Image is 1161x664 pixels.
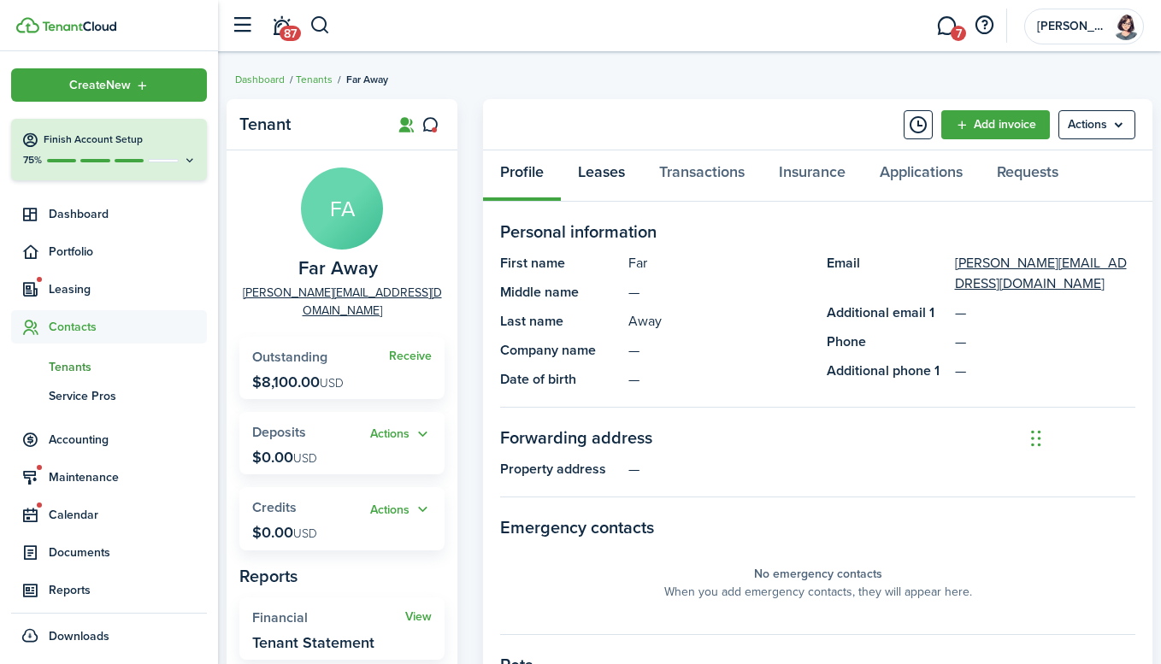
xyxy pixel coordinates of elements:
panel-main-section-title: Personal information [500,219,1135,244]
panel-main-subtitle: Reports [239,563,445,589]
button: Open menu [11,68,207,102]
panel-main-description: — [628,459,1135,479]
span: Credits [252,497,297,517]
panel-main-description: — [628,340,810,361]
button: Open resource center [969,11,999,40]
p: $8,100.00 [252,373,344,391]
iframe: Chat Widget [1026,396,1111,478]
a: Dashboard [235,72,285,87]
panel-main-title: Additional email 1 [827,303,946,323]
button: Finish Account Setup75% [11,119,207,180]
span: Portfolio [49,243,207,261]
panel-main-title: Middle name [500,282,620,303]
a: Service Pros [11,381,207,410]
span: 87 [280,26,301,41]
a: [PERSON_NAME][EMAIL_ADDRESS][DOMAIN_NAME] [239,284,445,320]
a: Applications [863,150,980,202]
panel-main-title: Property address [500,459,620,479]
span: USD [293,525,317,543]
a: Tenants [296,72,333,87]
a: Receive [389,350,432,363]
a: [PERSON_NAME][EMAIL_ADDRESS][DOMAIN_NAME] [955,253,1136,294]
menu-btn: Actions [1058,110,1135,139]
a: Tenants [11,352,207,381]
a: Transactions [642,150,762,202]
widget-stats-description: Tenant Statement [252,634,374,651]
span: Far Away [346,72,388,87]
span: Maintenance [49,468,207,486]
div: Drag [1031,413,1041,464]
span: USD [320,374,344,392]
avatar-text: FA [301,167,383,250]
span: Contacts [49,318,207,336]
a: Notifications [265,4,298,48]
panel-main-title: Date of birth [500,369,620,390]
span: Service Pros [49,387,207,405]
a: Add invoice [941,110,1050,139]
span: Create New [69,79,131,91]
panel-main-title: Tenant [239,115,376,134]
panel-main-title: Phone [827,332,946,352]
img: TenantCloud [16,17,39,33]
panel-main-description: — [628,282,810,303]
panel-main-description: Far [628,253,810,273]
p: $0.00 [252,524,317,541]
img: TenantCloud [42,21,116,32]
span: Tenants [49,358,207,376]
a: Dashboard [11,197,207,231]
span: Downloads [49,627,109,645]
a: View [405,610,432,624]
span: USD [293,450,317,467]
button: Search [309,11,331,40]
widget-stats-title: Financial [252,610,405,626]
a: Leases [561,150,642,202]
button: Actions [370,500,432,520]
panel-main-description: — [628,369,810,390]
panel-main-title: Email [827,253,946,294]
span: Calendar [49,506,207,524]
panel-main-placeholder-title: No emergency contacts [754,565,882,583]
span: Accounting [49,431,207,449]
p: 75% [21,153,43,167]
a: Requests [980,150,1076,202]
a: Insurance [762,150,863,202]
button: Actions [370,425,432,444]
a: Messaging [930,4,963,48]
panel-main-title: Company name [500,340,620,361]
p: $0.00 [252,449,317,466]
button: Open sidebar [226,9,258,42]
button: Open menu [370,500,432,520]
span: Outstanding [252,347,327,367]
panel-main-title: Last name [500,311,620,332]
panel-main-description: Away [628,311,810,332]
panel-main-placeholder-description: When you add emergency contacts, they will appear here. [664,583,972,601]
panel-main-section-title: Emergency contacts [500,514,1135,540]
img: Marrianne [1112,13,1140,40]
span: Dashboard [49,205,207,223]
span: 7 [951,26,966,41]
panel-main-title: First name [500,253,620,273]
panel-main-section-title: Forwarding address [500,425,1135,450]
button: Timeline [904,110,933,139]
span: Marrianne [1037,21,1105,32]
button: Open menu [370,425,432,444]
span: Leasing [49,280,207,298]
h4: Finish Account Setup [44,132,197,147]
span: Documents [49,544,207,561]
span: Reports [49,581,207,599]
a: Reports [11,573,207,607]
span: Far Away [298,258,378,279]
panel-main-title: Additional phone 1 [827,361,946,381]
button: Open menu [1058,110,1135,139]
span: Deposits [252,422,306,442]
